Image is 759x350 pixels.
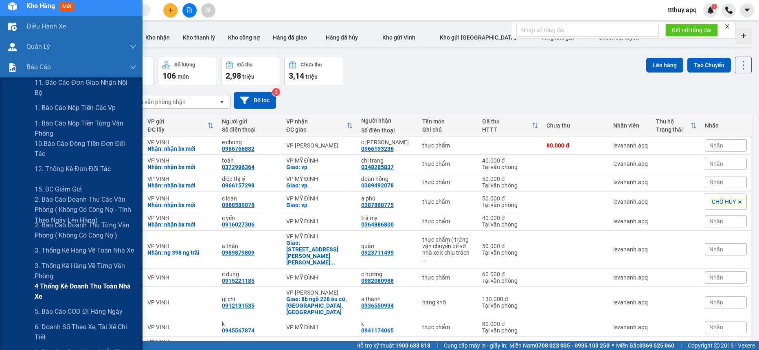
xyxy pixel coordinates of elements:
[222,126,278,133] div: Số điện thoại
[286,195,353,202] div: VP MỸ ĐÌNH
[613,142,648,149] div: levananh.apq
[361,164,394,170] div: 0348285837
[286,218,353,225] div: VP MỸ ĐÌNH
[361,243,414,249] div: quân
[482,221,538,228] div: Tại văn phòng
[482,327,538,334] div: Tại văn phòng
[639,342,674,349] strong: 0369 525 060
[361,302,394,309] div: 0336550934
[546,122,605,129] div: Chưa thu
[222,302,254,309] div: 0912131535
[301,62,322,68] div: Chưa thu
[440,34,516,41] span: Kho gửi [GEOGRAPHIC_DATA]
[709,218,723,225] span: Nhãn
[147,118,207,125] div: VP gửi
[422,198,474,205] div: thực phẩm
[147,274,213,281] div: VP VINH
[482,164,538,170] div: Tại văn phòng
[361,221,394,228] div: 0364886800
[422,218,474,225] div: thực phẩm
[289,71,304,81] span: 3,14
[744,7,751,14] span: caret-down
[147,176,213,182] div: VP VINH
[613,324,648,330] div: levananh.apq
[222,296,278,302] div: gì chi
[422,299,474,306] div: hàng khô
[286,289,353,296] div: VP [PERSON_NAME]
[482,202,538,208] div: Tại văn phòng
[222,139,278,145] div: e chung
[222,28,266,47] button: Kho công nợ
[222,118,278,125] div: Người gửi
[361,139,414,145] div: c kim anh
[147,164,213,170] div: Nhận: nhận bx mới
[35,77,136,98] span: 11. Báo cáo đơn giao nhận nội bộ
[382,34,415,41] span: Kho gửi Vinh
[444,341,507,350] span: Cung cấp máy in - giấy in:
[361,321,414,327] div: k
[222,321,278,327] div: k
[222,327,254,334] div: 0945567874
[482,277,538,284] div: Tại văn phòng
[724,24,730,29] span: close
[482,215,538,221] div: 40.000 đ
[361,202,394,208] div: 0387860775
[709,246,723,253] span: Nhãn
[286,142,353,149] div: VP [PERSON_NAME]
[482,182,538,189] div: Tại văn phòng
[422,324,474,330] div: thực phẩm
[147,215,213,221] div: VP VINH
[709,274,723,281] span: Nhãn
[709,324,723,330] span: Nhãn
[613,246,648,253] div: levananh.apq
[143,115,217,136] th: Toggle SortBy
[361,296,414,302] div: a thành
[221,57,280,86] button: Đã thu2,98 triệu
[616,341,674,350] span: Miền Bắc
[361,127,414,134] div: Số điện thoại
[8,22,17,31] img: warehouse-icon
[646,58,683,73] button: Lên hàng
[35,220,136,240] span: 2. Báo cáo doanh thu từng văn phòng ( không có công nợ )
[8,2,17,11] img: warehouse-icon
[178,73,189,80] span: món
[482,195,538,202] div: 50.000 đ
[35,281,136,302] span: 4 Thống kê doanh thu toàn nhà xe
[26,42,50,52] span: Quản Lý
[613,299,648,306] div: levananh.apq
[482,176,538,182] div: 50.000 đ
[35,184,82,194] span: 15. BC giảm giá
[613,161,648,167] div: levananh.apq
[613,179,648,185] div: levananh.apq
[222,215,278,221] div: c yến
[147,221,213,228] div: Nhận: nhận bx mới
[147,339,213,346] div: VP VINH
[361,271,414,277] div: c hương
[35,118,136,139] span: 1. Báo cáo nộp tiền từng văn phòng
[147,182,213,189] div: Nhận: nhận bx mới
[147,243,213,249] div: VP VINH
[147,202,213,208] div: Nhận: nhận bx mới
[422,161,474,167] div: thực phẩm
[286,233,353,240] div: VP MỸ ĐÌNH
[26,21,66,31] span: Điều hành xe
[168,7,173,13] span: plus
[422,236,474,262] div: thực phẩm ( trứng vận chuyển bể vỡ nhà xe k chịu trách nhiệm )
[147,249,213,256] div: Nhận: ng 398 ng trãi
[740,3,754,18] button: caret-down
[286,274,353,281] div: VP MỸ ĐÌNH
[422,142,474,149] div: thực phẩm
[234,92,276,109] button: Bộ lọc
[535,342,610,349] strong: 0708 023 035 - 0935 103 250
[147,195,213,202] div: VP VINH
[361,327,394,334] div: 0941174065
[361,182,394,189] div: 0389492078
[158,57,217,86] button: Số lượng106món
[707,7,714,14] img: icon-new-feature
[35,306,123,317] span: 5. Báo cáo COD đi hàng ngày
[711,4,717,9] sup: 1
[176,28,222,47] button: Kho thanh lý
[147,145,213,152] div: Nhận: nhận bx mới
[482,249,538,256] div: Tại văn phòng
[35,164,111,174] span: 12. Thống kê đơn đối tác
